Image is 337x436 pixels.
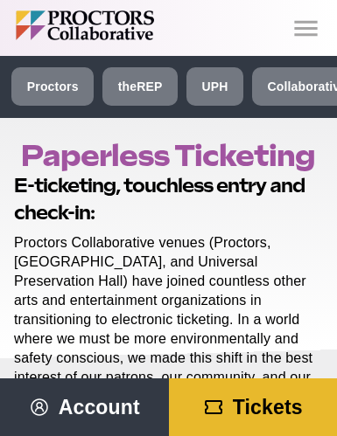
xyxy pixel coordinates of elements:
[14,174,305,224] strong: E-ticketing, touchless entry and check-in:
[59,396,140,419] span: Account
[102,67,178,106] a: theREP
[16,10,239,40] img: Proctors logo
[186,67,243,106] a: UPH
[21,139,316,172] h1: Paperless Ticketing
[11,67,94,106] a: Proctors
[14,233,316,407] p: Proctors Collaborative venues (Proctors, [GEOGRAPHIC_DATA], and Universal Preservation Hall) have...
[233,396,303,419] span: Tickets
